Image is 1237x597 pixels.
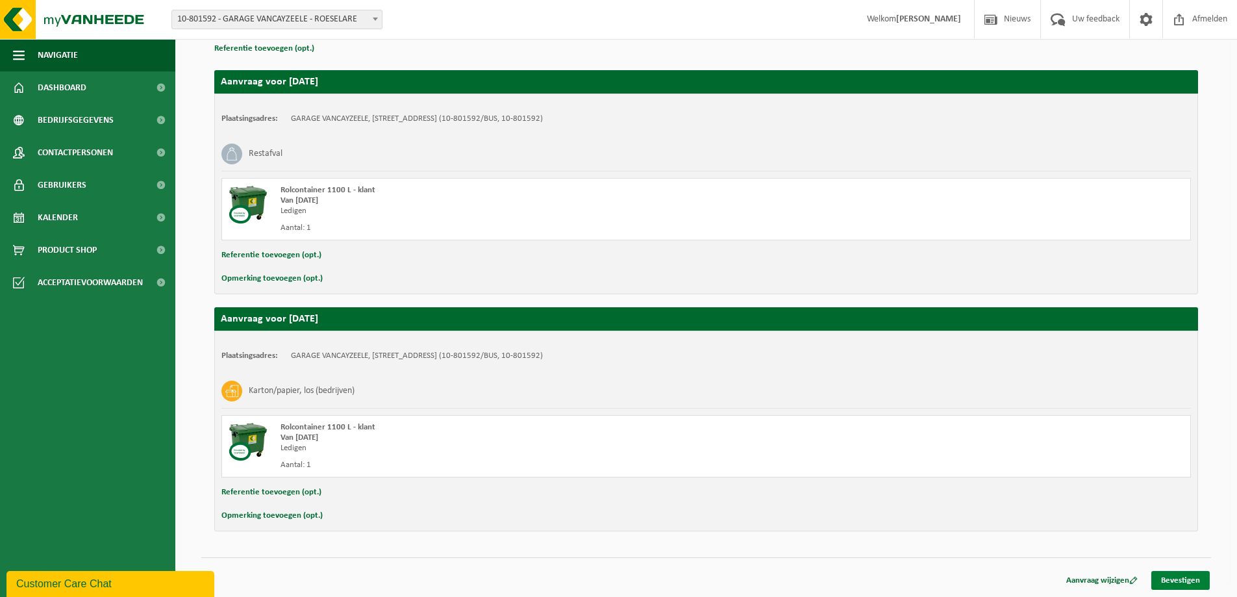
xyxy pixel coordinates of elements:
[221,484,321,501] button: Referentie toevoegen (opt.)
[281,223,758,233] div: Aantal: 1
[281,460,758,470] div: Aantal: 1
[214,40,314,57] button: Referentie toevoegen (opt.)
[221,507,323,524] button: Opmerking toevoegen (opt.)
[221,351,278,360] strong: Plaatsingsadres:
[221,247,321,264] button: Referentie toevoegen (opt.)
[172,10,382,29] span: 10-801592 - GARAGE VANCAYZEELE - ROESELARE
[38,71,86,104] span: Dashboard
[281,443,758,453] div: Ledigen
[229,185,268,224] img: WB-1100-CU.png
[281,433,318,442] strong: Van [DATE]
[221,77,318,87] strong: Aanvraag voor [DATE]
[229,422,268,461] img: WB-1100-CU.png
[221,270,323,287] button: Opmerking toevoegen (opt.)
[291,114,543,124] td: GARAGE VANCAYZEELE, [STREET_ADDRESS] (10-801592/BUS, 10-801592)
[38,136,113,169] span: Contactpersonen
[249,381,355,401] h3: Karton/papier, los (bedrijven)
[38,266,143,299] span: Acceptatievoorwaarden
[38,39,78,71] span: Navigatie
[281,206,758,216] div: Ledigen
[221,114,278,123] strong: Plaatsingsadres:
[281,186,375,194] span: Rolcontainer 1100 L - klant
[249,144,282,164] h3: Restafval
[38,234,97,266] span: Product Shop
[896,14,961,24] strong: [PERSON_NAME]
[38,104,114,136] span: Bedrijfsgegevens
[291,351,543,361] td: GARAGE VANCAYZEELE, [STREET_ADDRESS] (10-801592/BUS, 10-801592)
[1056,571,1147,590] a: Aanvraag wijzigen
[6,568,217,597] iframe: chat widget
[38,169,86,201] span: Gebruikers
[1151,571,1210,590] a: Bevestigen
[171,10,382,29] span: 10-801592 - GARAGE VANCAYZEELE - ROESELARE
[221,314,318,324] strong: Aanvraag voor [DATE]
[281,196,318,205] strong: Van [DATE]
[281,423,375,431] span: Rolcontainer 1100 L - klant
[38,201,78,234] span: Kalender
